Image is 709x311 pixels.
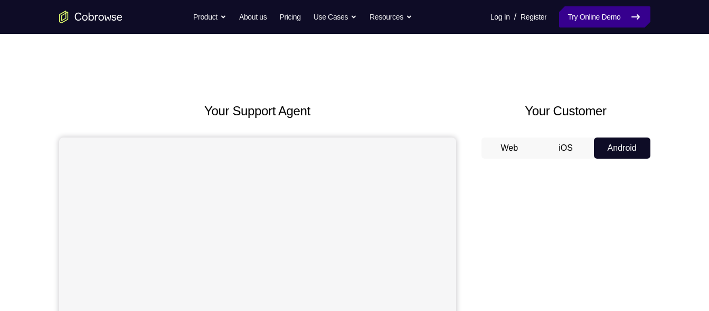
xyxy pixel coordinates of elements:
button: iOS [537,138,594,159]
button: Use Cases [314,6,357,28]
a: About us [239,6,267,28]
a: Register [521,6,546,28]
button: Android [594,138,650,159]
a: Pricing [279,6,300,28]
button: Resources [370,6,412,28]
button: Web [481,138,538,159]
button: Product [193,6,226,28]
span: / [514,11,516,23]
a: Try Online Demo [559,6,650,28]
h2: Your Support Agent [59,102,456,121]
a: Log In [490,6,510,28]
h2: Your Customer [481,102,650,121]
a: Go to the home page [59,11,122,23]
